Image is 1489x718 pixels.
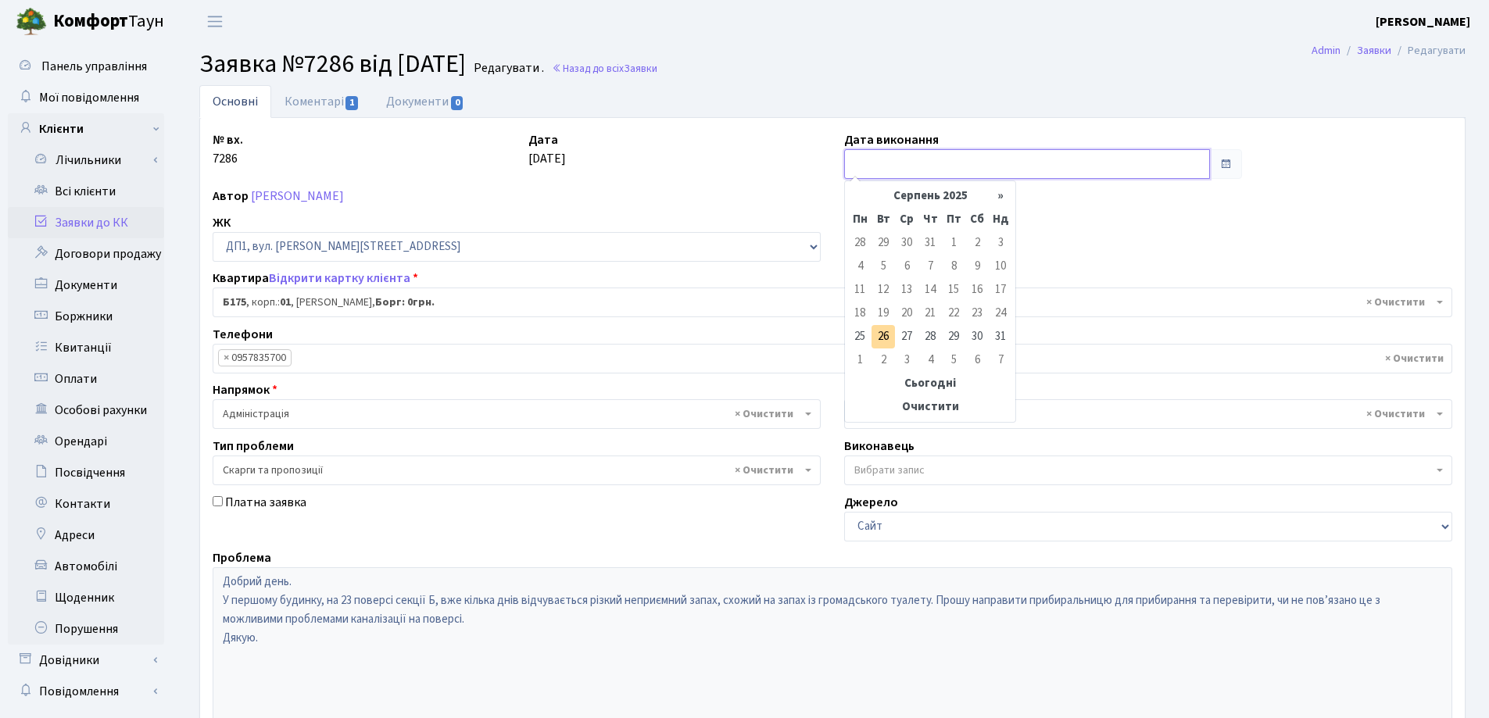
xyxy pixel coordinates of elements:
label: Квартира [213,269,418,288]
span: Скарги та пропозиції [213,455,821,485]
td: 2 [872,348,895,372]
td: 30 [965,325,989,348]
a: Лічильники [18,145,164,176]
span: Сомова О.П. ДП [854,406,1433,422]
th: Серпень 2025 [872,184,989,208]
th: Сб [965,208,989,231]
th: Чт [918,208,942,231]
td: 1 [848,348,872,372]
a: Відкрити картку клієнта [269,270,410,287]
th: Ср [895,208,918,231]
td: 14 [918,278,942,302]
td: 17 [989,278,1012,302]
label: Напрямок [213,380,277,399]
b: 01 [280,295,291,310]
td: 22 [942,302,965,325]
a: Порушення [8,613,164,645]
a: Контакти [8,488,164,520]
th: Нд [989,208,1012,231]
td: 10 [989,255,1012,278]
a: Оплати [8,363,164,395]
th: Очистити [848,395,1012,419]
td: 11 [848,278,872,302]
td: 18 [848,302,872,325]
span: Видалити всі елементи [735,463,793,478]
a: Назад до всіхЗаявки [552,61,657,76]
td: 21 [918,302,942,325]
a: Повідомлення [8,676,164,707]
nav: breadcrumb [1288,34,1489,67]
span: Видалити всі елементи [1385,351,1444,366]
span: Заявка №7286 від [DATE] [199,46,466,82]
td: 2 [965,231,989,255]
td: 4 [848,255,872,278]
td: 23 [965,302,989,325]
td: 16 [965,278,989,302]
b: [PERSON_NAME] [1376,13,1470,30]
span: Видалити всі елементи [1366,406,1425,422]
span: Видалити всі елементи [1366,295,1425,310]
a: Панель управління [8,51,164,82]
th: » [989,184,1012,208]
a: Основні [199,85,271,118]
div: [DATE] [517,130,832,179]
span: Сомова О.П. ДП [844,399,1452,429]
td: 26 [872,325,895,348]
a: Документи [373,85,478,118]
th: Пн [848,208,872,231]
a: Щоденник [8,582,164,613]
a: Заявки [1357,42,1391,59]
td: 19 [872,302,895,325]
label: Джерело [844,493,898,512]
b: Комфорт [53,9,128,34]
label: ЖК [213,213,231,232]
a: Заявки до КК [8,207,164,238]
label: Тип проблеми [213,437,294,455]
td: 24 [989,302,1012,325]
span: Мої повідомлення [39,89,139,106]
span: Адміністрація [223,406,801,422]
img: logo.png [16,6,47,38]
span: 0 [451,96,464,110]
a: Особові рахунки [8,395,164,426]
td: 8 [942,255,965,278]
li: Редагувати [1391,42,1466,59]
a: Клієнти [8,113,164,145]
label: № вх. [213,130,243,149]
span: Панель управління [41,58,147,75]
th: Вт [872,208,895,231]
a: Орендарі [8,426,164,457]
a: [PERSON_NAME] [1376,13,1470,31]
label: Дата [528,130,558,149]
label: Платна заявка [225,493,306,512]
a: Посвідчення [8,457,164,488]
div: 7286 [201,130,517,179]
b: Б175 [223,295,246,310]
a: Мої повідомлення [8,82,164,113]
td: 6 [965,348,989,372]
a: Довідники [8,645,164,676]
td: 28 [848,231,872,255]
td: 29 [942,325,965,348]
td: 9 [965,255,989,278]
td: 7 [989,348,1012,372]
a: Admin [1312,42,1340,59]
span: Вибрати запис [854,463,925,478]
span: Адміністрація [213,399,821,429]
label: Проблема [213,548,271,567]
td: 5 [942,348,965,372]
a: Коментарі [271,85,373,118]
td: 3 [895,348,918,372]
button: Переключити навігацію [195,9,234,34]
a: Адреси [8,520,164,551]
label: Дата виконання [844,130,939,149]
td: 20 [895,302,918,325]
a: Боржники [8,301,164,332]
span: Таун [53,9,164,35]
td: 27 [895,325,918,348]
b: Борг: 0грн. [375,295,435,310]
th: Пт [942,208,965,231]
th: Сьогодні [848,372,1012,395]
td: 3 [989,231,1012,255]
label: Автор [213,187,249,205]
